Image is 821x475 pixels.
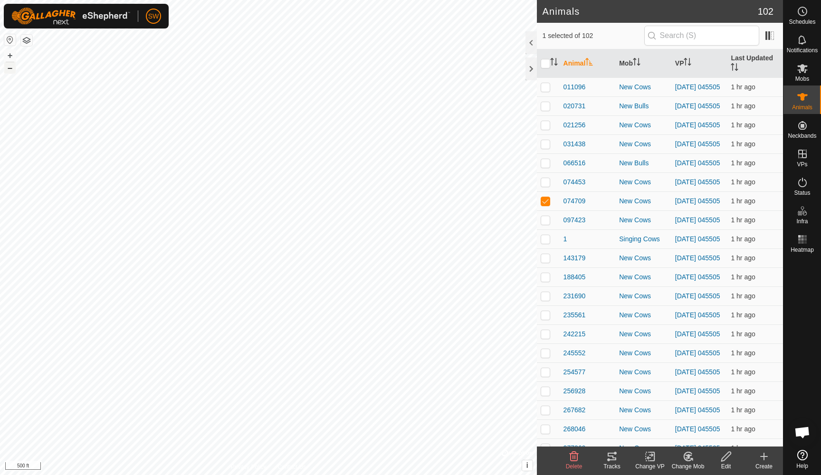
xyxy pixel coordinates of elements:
[4,62,16,74] button: –
[788,133,816,139] span: Neckbands
[787,47,818,53] span: Notifications
[731,273,755,281] span: 30 Aug 2025 at 3:02 PM
[543,31,644,41] span: 1 selected of 102
[669,462,707,471] div: Change Mob
[615,49,671,78] th: Mob
[731,387,755,395] span: 30 Aug 2025 at 2:32 PM
[585,59,593,67] p-sorticon: Activate to sort
[563,120,586,130] span: 021256
[731,425,755,433] span: 30 Aug 2025 at 3:02 PM
[675,387,720,395] a: [DATE] 045505
[731,292,755,300] span: 30 Aug 2025 at 3:03 PM
[619,367,668,377] div: New Cows
[619,253,668,263] div: New Cows
[796,463,808,469] span: Help
[675,121,720,129] a: [DATE] 045505
[745,462,783,471] div: Create
[619,139,668,149] div: New Cows
[731,178,755,186] span: 30 Aug 2025 at 3:02 PM
[563,329,586,339] span: 242215
[563,158,586,168] span: 066516
[619,120,668,130] div: New Cows
[675,349,720,357] a: [DATE] 045505
[563,234,567,244] span: 1
[619,443,668,453] div: New Cows
[619,272,668,282] div: New Cows
[675,254,720,262] a: [DATE] 045505
[731,311,755,319] span: 30 Aug 2025 at 3:02 PM
[563,348,586,358] span: 245552
[4,50,16,61] button: +
[619,177,668,187] div: New Cows
[563,291,586,301] span: 231690
[792,104,812,110] span: Animals
[731,83,755,91] span: 30 Aug 2025 at 3:03 PM
[783,446,821,473] a: Help
[684,59,691,67] p-sorticon: Activate to sort
[633,59,640,67] p-sorticon: Activate to sort
[731,235,755,243] span: 30 Aug 2025 at 3:02 PM
[231,463,267,471] a: Privacy Policy
[619,158,668,168] div: New Bulls
[563,386,586,396] span: 256928
[675,197,720,205] a: [DATE] 045505
[563,82,586,92] span: 011096
[796,218,808,224] span: Infra
[619,424,668,434] div: New Cows
[619,310,668,320] div: New Cows
[563,101,586,111] span: 020731
[563,405,586,415] span: 267682
[277,463,305,471] a: Contact Us
[563,367,586,377] span: 254577
[675,159,720,167] a: [DATE] 045505
[727,49,783,78] th: Last Updated
[731,102,755,110] span: 30 Aug 2025 at 3:02 PM
[543,6,758,17] h2: Animals
[789,19,815,25] span: Schedules
[675,406,720,414] a: [DATE] 045505
[563,196,586,206] span: 074709
[619,405,668,415] div: New Cows
[675,178,720,186] a: [DATE] 045505
[675,102,720,110] a: [DATE] 045505
[731,159,755,167] span: 30 Aug 2025 at 3:02 PM
[593,462,631,471] div: Tracks
[731,330,755,338] span: 30 Aug 2025 at 3:02 PM
[563,424,586,434] span: 268046
[731,197,755,205] span: 30 Aug 2025 at 3:02 PM
[619,82,668,92] div: New Cows
[619,101,668,111] div: New Bulls
[619,234,668,244] div: Singing Cows
[797,161,807,167] span: VPs
[619,386,668,396] div: New Cows
[675,140,720,148] a: [DATE] 045505
[563,177,586,187] span: 074453
[707,462,745,471] div: Edit
[148,11,159,21] span: SW
[550,59,558,67] p-sorticon: Activate to sort
[731,254,755,262] span: 30 Aug 2025 at 3:02 PM
[788,418,817,446] a: Open chat
[794,190,810,196] span: Status
[563,253,586,263] span: 143179
[731,349,755,357] span: 30 Aug 2025 at 3:02 PM
[731,121,755,129] span: 30 Aug 2025 at 3:02 PM
[791,247,814,253] span: Heatmap
[675,292,720,300] a: [DATE] 045505
[675,425,720,433] a: [DATE] 045505
[563,310,586,320] span: 235561
[563,139,586,149] span: 031438
[526,461,528,469] span: i
[675,235,720,243] a: [DATE] 045505
[675,311,720,319] a: [DATE] 045505
[731,406,755,414] span: 30 Aug 2025 at 3:02 PM
[731,65,738,72] p-sorticon: Activate to sort
[563,215,586,225] span: 097423
[675,216,720,224] a: [DATE] 045505
[675,273,720,281] a: [DATE] 045505
[619,215,668,225] div: New Cows
[560,49,616,78] th: Animal
[619,348,668,358] div: New Cows
[731,140,755,148] span: 30 Aug 2025 at 3:02 PM
[731,444,755,452] span: 30 Aug 2025 at 3:02 PM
